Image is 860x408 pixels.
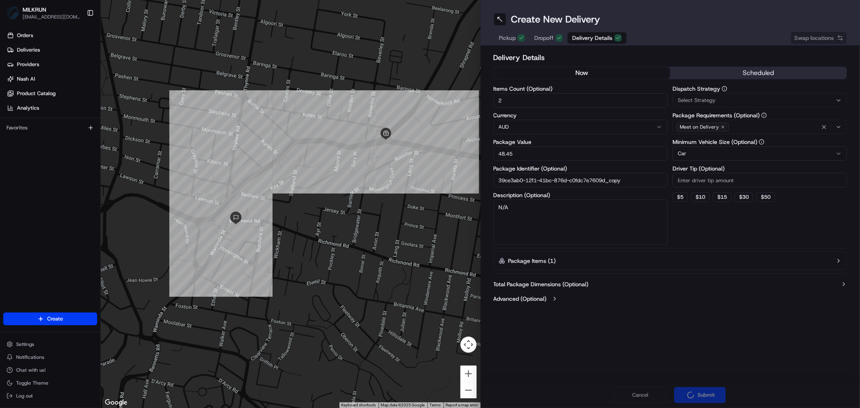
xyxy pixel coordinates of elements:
[494,112,668,118] label: Currency
[670,67,847,79] button: scheduled
[673,120,847,134] button: Meet on Delivery
[494,252,848,270] button: Package Items (1)
[499,34,516,42] span: Pickup
[460,366,477,382] button: Zoom in
[446,403,478,407] a: Report a map error
[16,380,48,386] span: Toggle Theme
[103,398,129,408] a: Open this area in Google Maps (opens a new window)
[3,44,100,56] a: Deliveries
[460,337,477,353] button: Map camera controls
[3,390,97,402] button: Log out
[673,166,847,171] label: Driver Tip (Optional)
[3,3,83,23] button: MILKRUNMILKRUN[EMAIL_ADDRESS][DOMAIN_NAME]
[722,86,727,92] button: Dispatch Strategy
[713,192,731,202] button: $15
[535,34,554,42] span: Dropoff
[673,139,847,145] label: Minimum Vehicle Size (Optional)
[3,58,100,71] a: Providers
[735,192,753,202] button: $30
[23,14,80,20] button: [EMAIL_ADDRESS][DOMAIN_NAME]
[16,341,34,348] span: Settings
[3,364,97,376] button: Chat with us!
[6,6,19,19] img: MILKRUN
[17,75,35,83] span: Nash AI
[3,121,97,134] div: Favorites
[494,93,668,108] input: Enter number of items
[3,73,100,85] a: Nash AI
[16,393,33,399] span: Log out
[678,97,716,104] span: Select Strategy
[494,67,671,79] button: now
[761,112,767,118] button: Package Requirements (Optional)
[759,139,764,145] button: Minimum Vehicle Size (Optional)
[508,257,556,265] label: Package Items ( 1 )
[3,29,100,42] a: Orders
[494,200,668,245] textarea: N/A
[3,312,97,325] button: Create
[47,315,63,323] span: Create
[673,93,847,108] button: Select Strategy
[494,295,547,303] label: Advanced (Optional)
[3,352,97,363] button: Notifications
[494,166,668,171] label: Package Identifier (Optional)
[673,173,847,187] input: Enter driver tip amount
[430,403,441,407] a: Terms (opens in new tab)
[494,173,668,187] input: Enter package identifier
[3,377,97,389] button: Toggle Theme
[494,139,668,145] label: Package Value
[494,280,848,288] button: Total Package Dimensions (Optional)
[511,13,600,26] h1: Create New Delivery
[494,86,668,92] label: Items Count (Optional)
[3,87,100,100] a: Product Catalog
[680,124,719,130] span: Meet on Delivery
[23,6,46,14] button: MILKRUN
[673,86,847,92] label: Dispatch Strategy
[3,102,100,114] a: Analytics
[16,367,46,373] span: Chat with us!
[756,192,775,202] button: $50
[494,146,668,161] input: Enter package value
[103,398,129,408] img: Google
[573,34,613,42] span: Delivery Details
[494,52,848,63] h2: Delivery Details
[381,403,425,407] span: Map data ©2025 Google
[17,46,40,54] span: Deliveries
[460,382,477,398] button: Zoom out
[494,295,848,303] button: Advanced (Optional)
[17,32,33,39] span: Orders
[17,61,39,68] span: Providers
[17,104,39,112] span: Analytics
[17,90,56,97] span: Product Catalog
[494,192,668,198] label: Description (Optional)
[673,192,688,202] button: $5
[3,339,97,350] button: Settings
[673,112,847,118] label: Package Requirements (Optional)
[16,354,44,360] span: Notifications
[691,192,710,202] button: $10
[494,280,589,288] label: Total Package Dimensions (Optional)
[342,402,376,408] button: Keyboard shortcuts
